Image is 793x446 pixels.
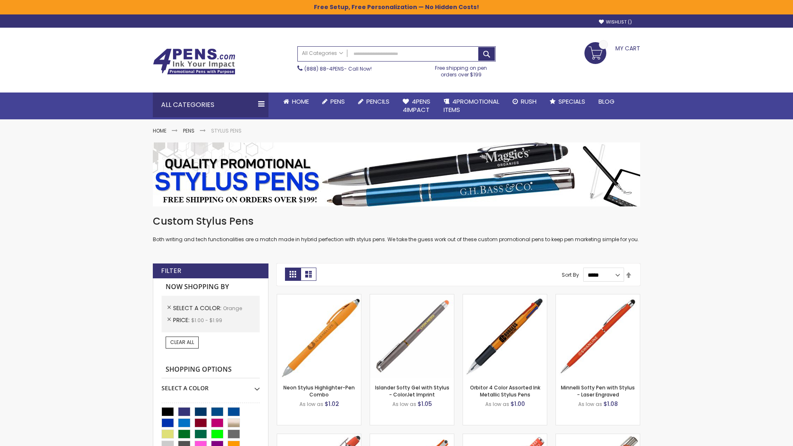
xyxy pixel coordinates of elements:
[161,278,260,296] strong: Now Shopping by
[470,384,540,398] a: Orbitor 4 Color Assorted Ink Metallic Stylus Pens
[161,361,260,379] strong: Shopping Options
[418,400,432,408] span: $1.05
[592,93,621,111] a: Blog
[392,401,416,408] span: As low as
[485,401,509,408] span: As low as
[183,127,195,134] a: Pens
[510,400,525,408] span: $1.00
[153,215,640,243] div: Both writing and tech functionalities are a match made in hybrid perfection with stylus pens. We ...
[599,19,632,25] a: Wishlist
[223,305,242,312] span: Orange
[211,127,242,134] strong: Stylus Pens
[543,93,592,111] a: Specials
[437,93,506,119] a: 4PROMOTIONALITEMS
[463,434,547,441] a: Marin Softy Pen with Stylus - Laser Engraved-Orange
[285,268,301,281] strong: Grid
[298,47,347,60] a: All Categories
[304,65,372,72] span: - Call Now!
[556,294,640,301] a: Minnelli Softy Pen with Stylus - Laser Engraved-Orange
[153,142,640,206] img: Stylus Pens
[370,294,454,378] img: Islander Softy Gel with Stylus - ColorJet Imprint-Orange
[521,97,537,106] span: Rush
[299,401,323,408] span: As low as
[463,294,547,301] a: Orbitor 4 Color Assorted Ink Metallic Stylus Pens-Orange
[161,266,181,275] strong: Filter
[562,271,579,278] label: Sort By
[506,93,543,111] a: Rush
[166,337,199,348] a: Clear All
[170,339,194,346] span: Clear All
[304,65,344,72] a: (888) 88-4PENS
[277,93,316,111] a: Home
[558,97,585,106] span: Specials
[370,434,454,441] a: Avendale Velvet Touch Stylus Gel Pen-Orange
[283,384,355,398] a: Neon Stylus Highlighter-Pen Combo
[277,434,361,441] a: 4P-MS8B-Orange
[153,215,640,228] h1: Custom Stylus Pens
[561,384,635,398] a: Minnelli Softy Pen with Stylus - Laser Engraved
[444,97,499,114] span: 4PROMOTIONAL ITEMS
[292,97,309,106] span: Home
[463,294,547,378] img: Orbitor 4 Color Assorted Ink Metallic Stylus Pens-Orange
[351,93,396,111] a: Pencils
[325,400,339,408] span: $1.02
[153,93,268,117] div: All Categories
[603,400,618,408] span: $1.08
[375,384,449,398] a: Islander Softy Gel with Stylus - ColorJet Imprint
[173,316,191,324] span: Price
[277,294,361,301] a: Neon Stylus Highlighter-Pen Combo-Orange
[191,317,222,324] span: $1.00 - $1.99
[302,50,343,57] span: All Categories
[370,294,454,301] a: Islander Softy Gel with Stylus - ColorJet Imprint-Orange
[427,62,496,78] div: Free shipping on pen orders over $199
[173,304,223,312] span: Select A Color
[153,127,166,134] a: Home
[153,48,235,75] img: 4Pens Custom Pens and Promotional Products
[366,97,389,106] span: Pencils
[578,401,602,408] span: As low as
[556,294,640,378] img: Minnelli Softy Pen with Stylus - Laser Engraved-Orange
[556,434,640,441] a: Tres-Chic Softy Brights with Stylus Pen - Laser-Orange
[403,97,430,114] span: 4Pens 4impact
[396,93,437,119] a: 4Pens4impact
[330,97,345,106] span: Pens
[316,93,351,111] a: Pens
[161,378,260,392] div: Select A Color
[277,294,361,378] img: Neon Stylus Highlighter-Pen Combo-Orange
[598,97,615,106] span: Blog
